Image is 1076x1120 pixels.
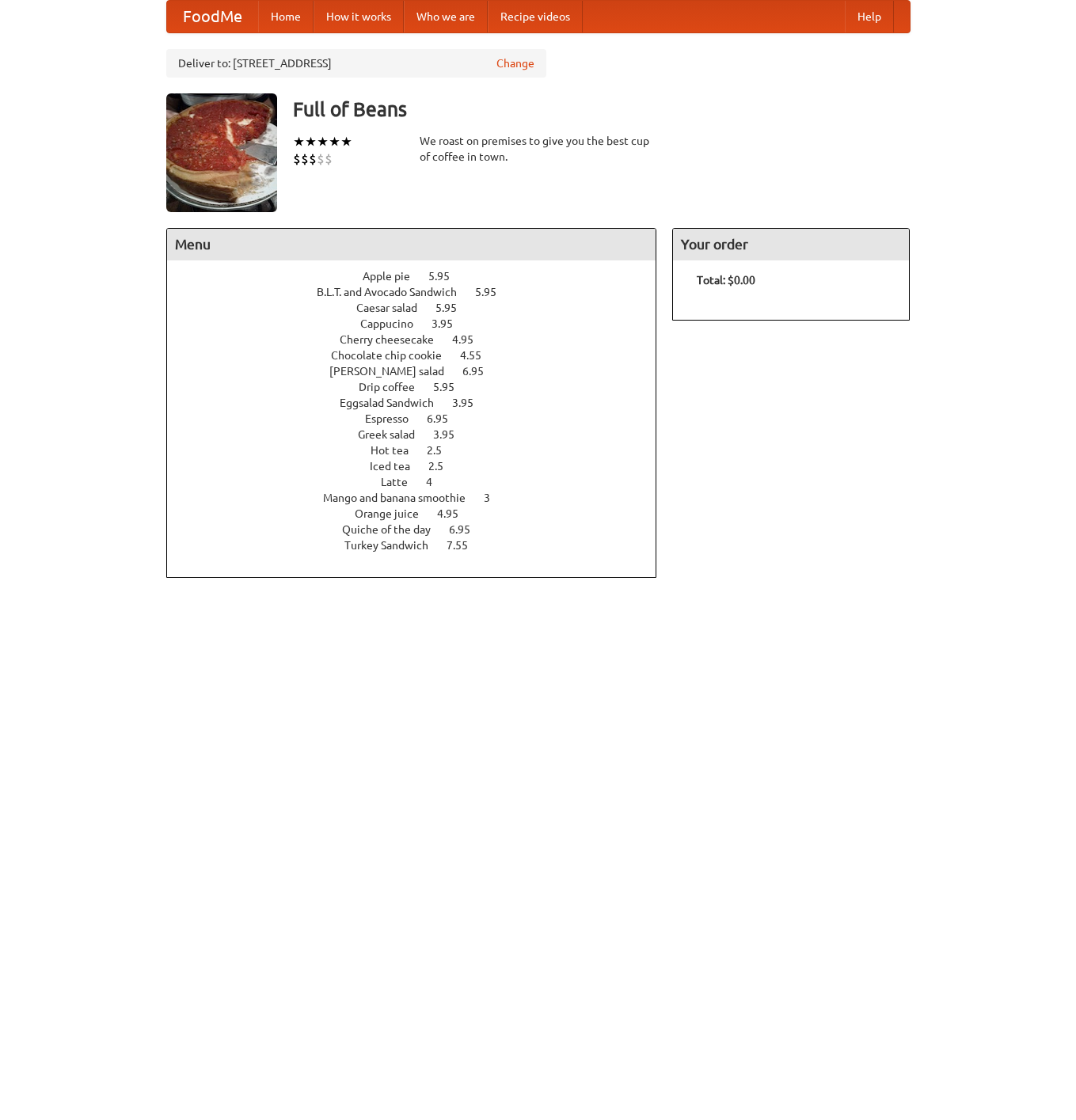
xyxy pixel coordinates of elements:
span: 4.95 [437,507,474,520]
a: B.L.T. and Avocado Sandwich 5.95 [317,286,526,298]
a: Turkey Sandwich 7.55 [344,539,497,552]
span: Drip coffee [359,381,431,393]
span: Eggsalad Sandwich [340,397,450,409]
a: Greek salad 3.95 [358,428,484,441]
a: Eggsalad Sandwich 3.95 [340,397,503,409]
h4: Your order [673,229,909,260]
div: We roast on premises to give you the best cup of coffee in town. [420,133,657,165]
a: Chocolate chip cookie 4.55 [331,349,511,362]
a: Espresso 6.95 [365,412,477,425]
a: Help [845,1,894,32]
span: 5.95 [435,302,473,314]
a: Who we are [404,1,488,32]
span: 5.95 [428,270,466,283]
a: [PERSON_NAME] salad 6.95 [329,365,513,378]
a: Mango and banana smoothie 3 [323,492,519,504]
li: ★ [305,133,317,150]
span: Iced tea [370,460,426,473]
b: Total: $0.00 [697,274,755,287]
span: 4.55 [460,349,497,362]
span: B.L.T. and Avocado Sandwich [317,286,473,298]
a: Caesar salad 5.95 [356,302,486,314]
a: Home [258,1,314,32]
span: 3 [484,492,506,504]
li: $ [309,150,317,168]
span: Quiche of the day [342,523,447,536]
a: Iced tea 2.5 [370,460,473,473]
span: 3.95 [452,397,489,409]
span: 6.95 [449,523,486,536]
a: How it works [314,1,404,32]
a: Hot tea 2.5 [371,444,471,457]
li: $ [301,150,309,168]
span: 5.95 [433,381,470,393]
span: 4.95 [452,333,489,346]
li: $ [317,150,325,168]
span: Hot tea [371,444,424,457]
a: Cappucino 3.95 [360,317,482,330]
li: $ [325,150,333,168]
span: 6.95 [462,365,500,378]
img: angular.jpg [166,93,277,212]
span: Turkey Sandwich [344,539,444,552]
span: 2.5 [427,444,458,457]
span: 7.55 [447,539,484,552]
span: 3.95 [433,428,470,441]
span: Apple pie [363,270,426,283]
span: Cherry cheesecake [340,333,450,346]
a: Apple pie 5.95 [363,270,479,283]
li: $ [293,150,301,168]
span: 4 [426,476,448,488]
span: Latte [381,476,424,488]
h3: Full of Beans [293,93,911,125]
span: [PERSON_NAME] salad [329,365,460,378]
h4: Menu [167,229,656,260]
span: Cappucino [360,317,429,330]
span: 3.95 [432,317,469,330]
span: Chocolate chip cookie [331,349,458,362]
span: Mango and banana smoothie [323,492,481,504]
li: ★ [293,133,305,150]
a: Recipe videos [488,1,583,32]
li: ★ [340,133,352,150]
a: Orange juice 4.95 [355,507,488,520]
li: ★ [317,133,329,150]
span: 2.5 [428,460,459,473]
div: Deliver to: [STREET_ADDRESS] [166,49,546,78]
span: Espresso [365,412,424,425]
a: Change [496,55,534,71]
a: FoodMe [167,1,258,32]
a: Latte 4 [381,476,462,488]
span: 5.95 [475,286,512,298]
a: Drip coffee 5.95 [359,381,484,393]
li: ★ [329,133,340,150]
span: Caesar salad [356,302,433,314]
span: 6.95 [427,412,464,425]
span: Orange juice [355,507,435,520]
a: Cherry cheesecake 4.95 [340,333,503,346]
a: Quiche of the day 6.95 [342,523,500,536]
span: Greek salad [358,428,431,441]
